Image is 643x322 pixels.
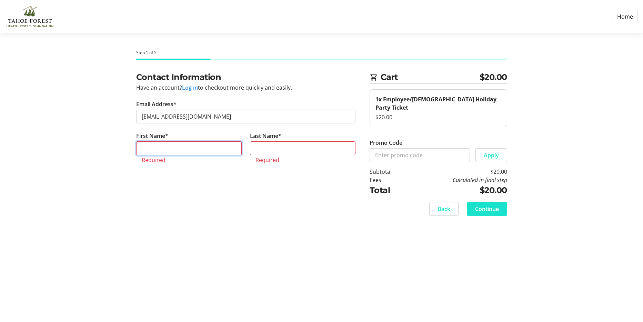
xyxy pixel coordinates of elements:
div: Have an account? to checkout more quickly and easily. [136,83,355,92]
label: First Name* [136,132,168,140]
button: Continue [467,202,507,216]
tr-error: Required [255,157,350,163]
button: Apply [475,148,507,162]
span: Cart [381,71,480,83]
a: Home [613,10,637,23]
td: Subtotal [370,168,409,176]
div: $20.00 [375,113,501,121]
td: $20.00 [409,168,507,176]
h2: Contact Information [136,71,355,83]
span: Continue [475,205,499,213]
button: Back [429,202,459,216]
td: Fees [370,176,409,184]
img: Tahoe Forest Health System Foundation's Logo [6,3,54,30]
label: Email Address* [136,100,177,108]
label: Promo Code [370,139,402,147]
td: Total [370,184,409,197]
label: Last Name* [250,132,281,140]
span: Apply [484,151,499,159]
td: $20.00 [409,184,507,197]
button: Log in [182,83,198,92]
span: $20.00 [480,71,507,83]
strong: 1x Employee/[DEMOGRAPHIC_DATA] Holiday Party Ticket [375,95,496,111]
td: Calculated in final step [409,176,507,184]
tr-error: Required [142,157,236,163]
div: Step 1 of 5 [136,50,507,56]
span: Back [438,205,450,213]
input: Enter promo code [370,148,470,162]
